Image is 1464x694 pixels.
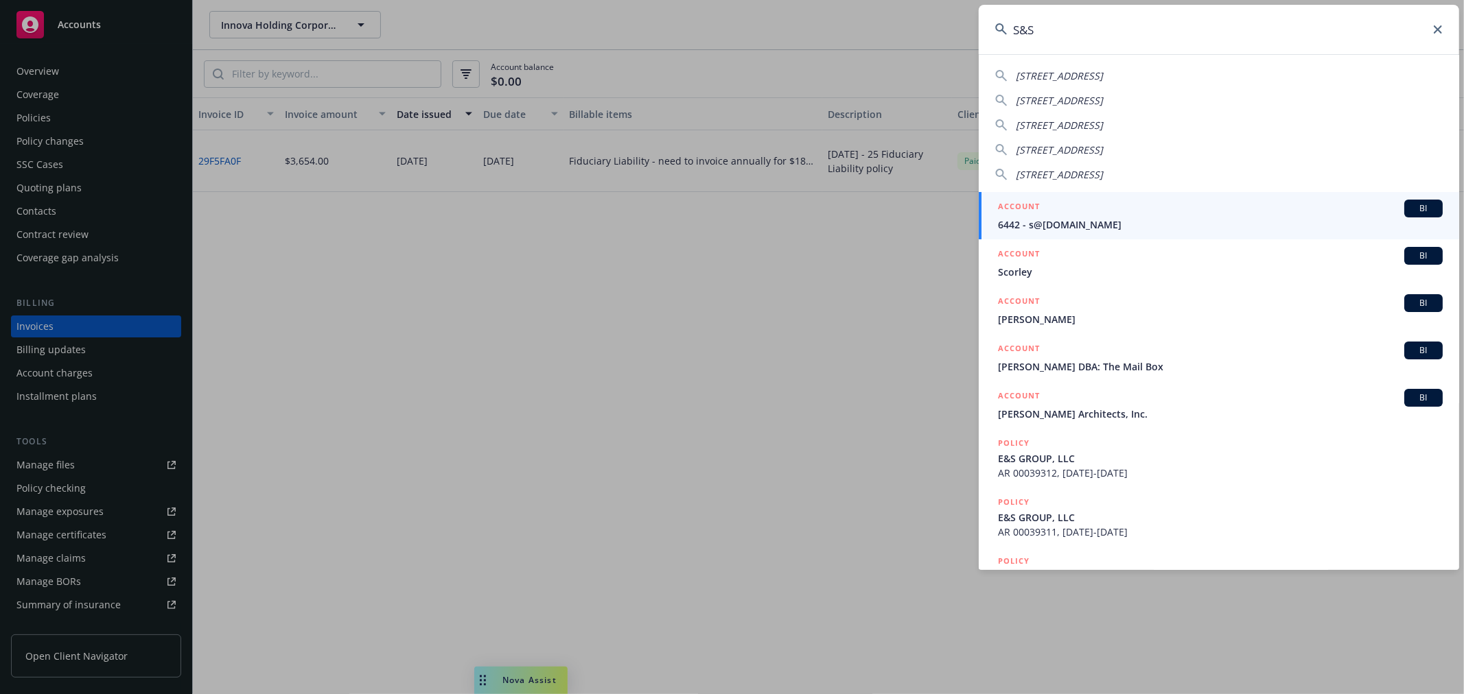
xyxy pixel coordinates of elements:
a: POLICYE&S GROUP, LLCAR 00039311, [DATE]-[DATE] [979,488,1459,547]
span: [STREET_ADDRESS] [1016,69,1103,82]
span: Scorley [998,265,1443,279]
a: ACCOUNTBI[PERSON_NAME] [979,287,1459,334]
h5: ACCOUNT [998,247,1040,263]
h5: ACCOUNT [998,389,1040,405]
span: E&S GROUP, LLC [998,451,1443,466]
span: BI [1410,202,1437,215]
span: AR 00039311, [DATE]-[DATE] [998,525,1443,539]
a: POLICYE&S GROUP, LLCAR 00039312, [DATE]-[DATE] [979,429,1459,488]
span: E&S GROUP, LLC [998,510,1443,525]
span: [PERSON_NAME] [998,312,1443,326]
a: ACCOUNTBI[PERSON_NAME] Architects, Inc. [979,381,1459,429]
span: [PERSON_NAME] Architects, Inc. [998,407,1443,421]
span: AR 00039312, [DATE]-[DATE] [998,466,1443,480]
span: [PERSON_NAME] DBA: The Mail Box [998,359,1443,374]
a: ACCOUNTBI[PERSON_NAME] DBA: The Mail Box [979,334,1459,381]
h5: POLICY [998,554,1030,568]
span: [STREET_ADDRESS] [1016,119,1103,132]
span: BI [1410,250,1437,262]
a: ACCOUNTBIScorley [979,239,1459,287]
span: E&S GROUP, LLC [998,569,1443,584]
h5: POLICY [998,495,1030,509]
a: POLICYE&S GROUP, LLC [979,547,1459,606]
span: [STREET_ADDRESS] [1016,94,1103,107]
h5: ACCOUNT [998,294,1040,311]
a: ACCOUNTBI6442 - s@[DOMAIN_NAME] [979,192,1459,239]
span: BI [1410,392,1437,404]
span: BI [1410,297,1437,309]
h5: ACCOUNT [998,200,1040,216]
span: [STREET_ADDRESS] [1016,168,1103,181]
span: [STREET_ADDRESS] [1016,143,1103,156]
span: BI [1410,344,1437,357]
h5: POLICY [998,436,1030,450]
input: Search... [979,5,1459,54]
h5: ACCOUNT [998,342,1040,358]
span: 6442 - s@[DOMAIN_NAME] [998,217,1443,232]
